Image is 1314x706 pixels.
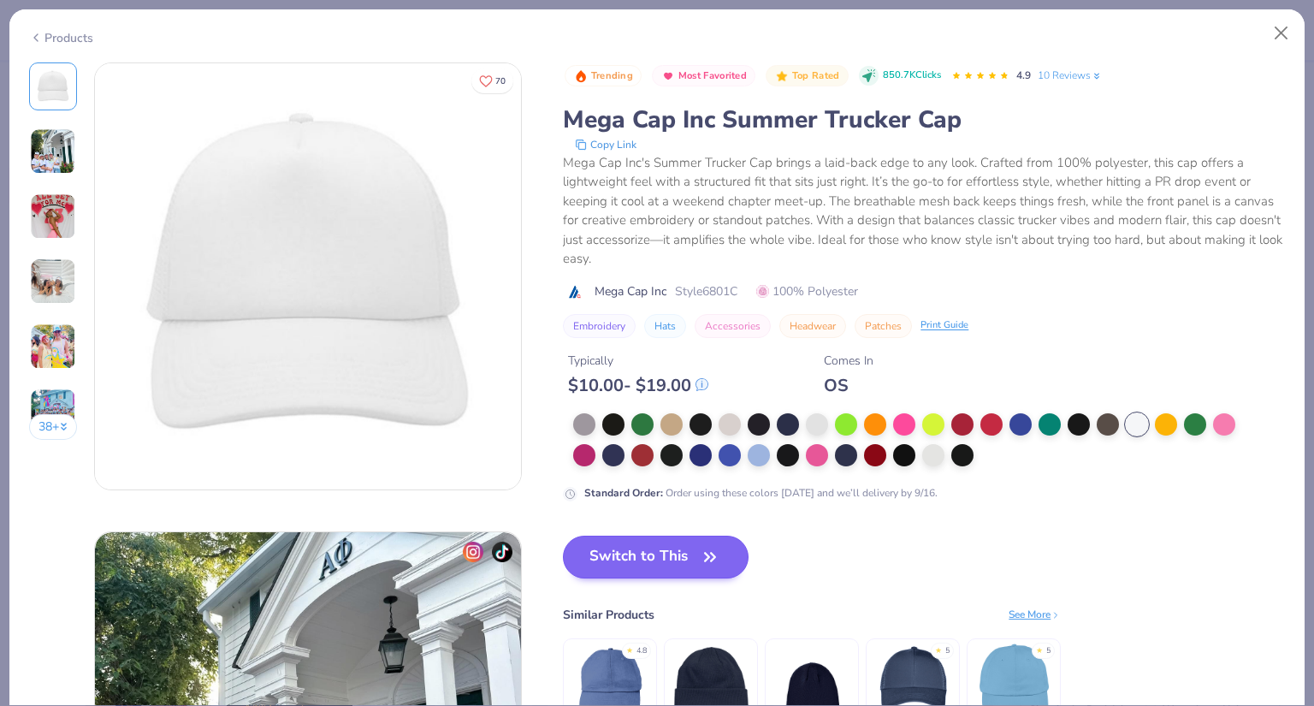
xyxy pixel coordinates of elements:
img: brand logo [563,285,586,299]
button: Badge Button [565,65,642,87]
div: Print Guide [920,318,968,333]
span: Style 6801C [675,282,737,300]
img: Most Favorited sort [661,69,675,83]
div: 5 [1046,645,1051,657]
img: Front [95,63,521,489]
div: 4.8 [636,645,647,657]
span: 850.7K Clicks [883,68,941,83]
span: Most Favorited [678,71,747,80]
div: ★ [935,645,942,652]
div: Typically [568,352,708,370]
img: User generated content [30,323,76,370]
button: Switch to This [563,536,749,578]
span: Trending [591,71,633,80]
div: Comes In [824,352,873,370]
div: ★ [626,645,633,652]
button: Headwear [779,314,846,338]
img: Top Rated sort [775,69,789,83]
button: 38+ [29,414,78,440]
div: 5 [945,645,950,657]
button: Badge Button [652,65,755,87]
img: User generated content [30,389,76,435]
div: Mega Cap Inc's Summer Trucker Cap brings a laid-back edge to any look. Crafted from 100% polyeste... [563,153,1285,269]
img: User generated content [30,258,76,305]
span: 100% Polyester [756,282,858,300]
button: Badge Button [766,65,848,87]
div: OS [824,375,873,396]
a: 10 Reviews [1038,68,1103,83]
div: Products [29,29,93,47]
img: User generated content [30,128,76,175]
img: Trending sort [574,69,588,83]
button: Embroidery [563,314,636,338]
div: Mega Cap Inc Summer Trucker Cap [563,104,1285,136]
img: insta-icon.png [463,542,483,562]
button: Accessories [695,314,771,338]
div: Order using these colors [DATE] and we’ll delivery by 9/16. [584,485,938,501]
span: Top Rated [792,71,840,80]
span: 70 [495,77,506,86]
button: Patches [855,314,912,338]
div: Similar Products [563,606,654,624]
strong: Standard Order : [584,486,663,500]
img: Front [33,66,74,107]
div: $ 10.00 - $ 19.00 [568,375,708,396]
button: Hats [644,314,686,338]
button: copy to clipboard [570,136,642,153]
div: See More [1009,607,1061,622]
button: Like [471,68,513,93]
div: 4.9 Stars [951,62,1009,90]
div: ★ [1036,645,1043,652]
img: tiktok-icon.png [492,542,512,562]
span: 4.9 [1016,68,1031,82]
span: Mega Cap Inc [595,282,666,300]
button: Close [1265,17,1298,50]
img: User generated content [30,193,76,240]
